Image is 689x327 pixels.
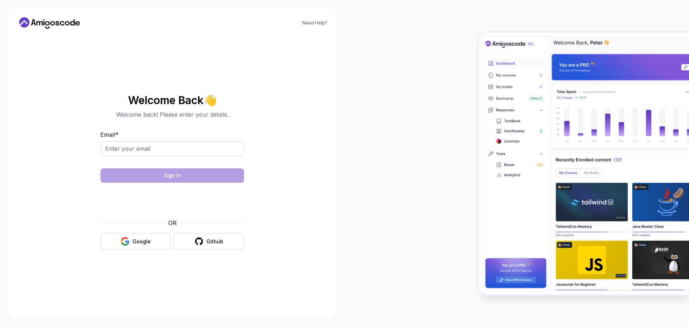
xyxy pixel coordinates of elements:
a: Need Help? [302,20,327,26]
iframe: Widget containing checkbox for hCaptcha security challenge [118,187,226,214]
span: 👋 [203,94,217,107]
p: OR [168,219,177,227]
p: Welcome back! Please enter your details. [100,110,244,119]
div: Google [132,238,151,245]
img: Amigoscode Dashboard [479,33,689,294]
span: -> [32,307,36,313]
button: Sign in [100,168,244,183]
input: Enter your email [100,141,244,156]
div: Sign in [164,172,181,179]
a: Home link [17,17,82,29]
label: Email * [100,131,118,138]
button: Github [174,233,244,250]
h2: Welcome Back [100,94,244,106]
img: provesource social proof notification image [6,298,29,321]
a: ProveSource [58,315,81,319]
a: Enroled to Spring Boot For Beginners [37,308,108,313]
span: 7 hours ago [32,314,51,320]
div: Github [206,238,223,245]
button: Google [100,233,171,250]
span: [PERSON_NAME] [32,300,75,307]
